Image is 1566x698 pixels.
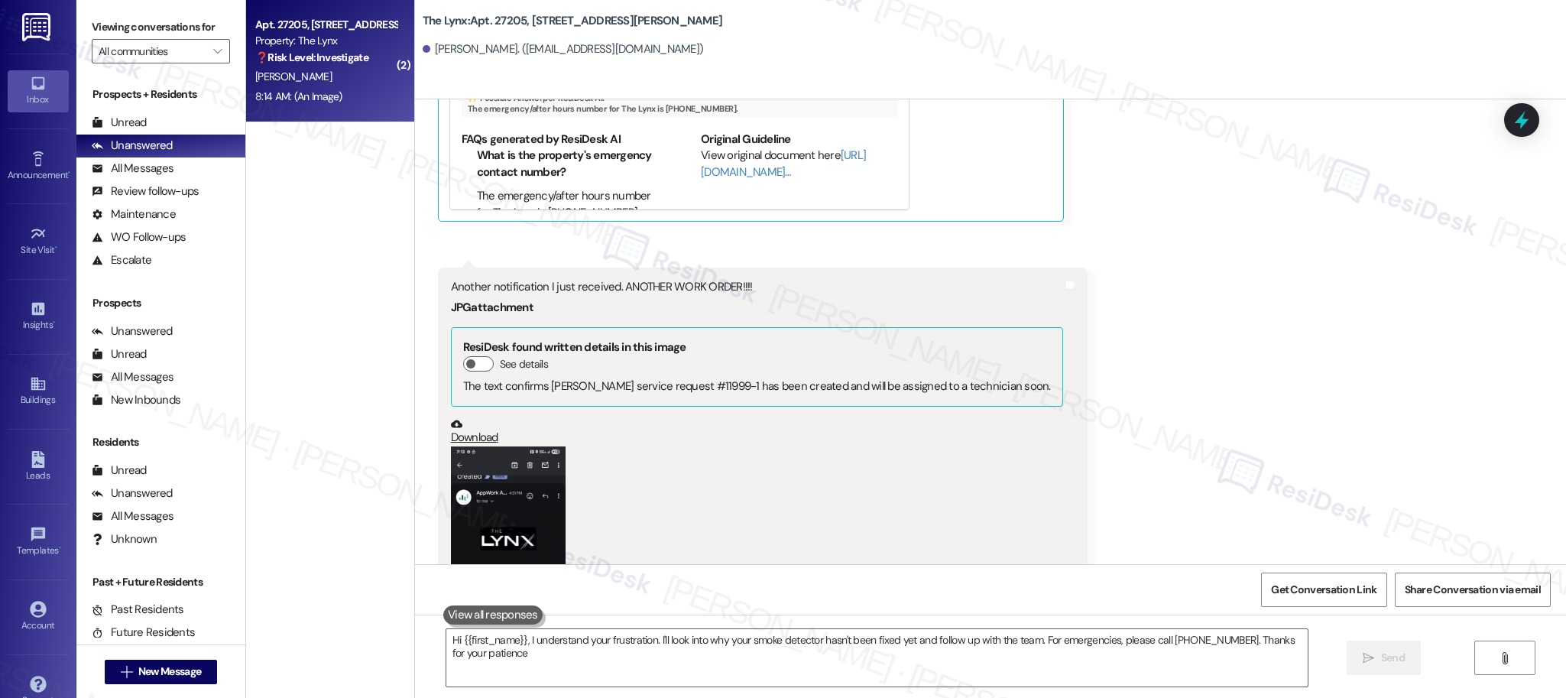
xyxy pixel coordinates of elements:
i:  [1363,652,1374,664]
div: Past + Future Residents [76,574,245,590]
span: • [55,242,57,253]
div: The text confirms [PERSON_NAME] service request #11999-1 has been created and will be assigned to... [463,378,1051,394]
b: The Lynx: Apt. 27205, [STREET_ADDRESS][PERSON_NAME] [423,13,723,29]
b: Original Guideline [701,131,791,147]
div: Apt. 27205, [STREET_ADDRESS][PERSON_NAME] [255,17,397,33]
div: Prospects + Residents [76,86,245,102]
b: ResiDesk found written details in this image [463,339,686,355]
div: Past Residents [92,602,184,618]
div: All Messages [92,369,173,385]
input: All communities [99,39,206,63]
div: View original document here [701,148,897,180]
span: The emergency/after hours number for The Lynx is [PHONE_NUMBER]. [468,103,738,114]
div: 8:14 AM: (An Image) [255,89,342,103]
button: Get Conversation Link [1261,573,1386,607]
span: • [68,167,70,178]
div: Review follow-ups [92,183,199,200]
i:  [213,45,222,57]
a: Site Visit • [8,221,69,262]
button: Share Conversation via email [1395,573,1551,607]
a: Leads [8,446,69,488]
div: Unread [92,346,147,362]
b: FAQs generated by ResiDesk AI [462,131,621,147]
div: All Messages [92,161,173,177]
div: Future Residents [92,625,195,641]
div: Residents [76,434,245,450]
span: New Message [138,664,201,680]
i:  [121,666,132,678]
div: Unread [92,115,147,131]
div: Unanswered [92,138,173,154]
span: Share Conversation via email [1405,582,1541,598]
b: JPG attachment [451,300,533,315]
a: Account [8,596,69,638]
span: Send [1381,650,1405,666]
div: Unanswered [92,323,173,339]
li: What is the property's emergency contact number? [477,148,658,180]
span: [PERSON_NAME] [255,70,332,83]
li: The emergency/after hours number for The Lynx is [PHONE_NUMBER]. [477,188,658,221]
label: See details [500,356,548,372]
div: All Messages [92,508,173,524]
div: Prospects [76,295,245,311]
a: Insights • [8,296,69,337]
div: New Inbounds [92,392,180,408]
a: Download [451,418,1063,445]
div: WO Follow-ups [92,229,186,245]
i:  [1499,652,1510,664]
textarea: Hi {{first_name}}, I understand your frustration. I'll look into why your smoke [446,629,1308,687]
a: Buildings [8,371,69,412]
img: ResiDesk Logo [22,13,53,41]
div: [PERSON_NAME]. ([EMAIL_ADDRESS][DOMAIN_NAME]) [423,41,704,57]
div: Unread [92,463,147,479]
div: Escalate [92,252,151,268]
a: [URL][DOMAIN_NAME]… [701,148,866,179]
span: • [59,543,61,554]
span: • [53,317,55,328]
a: Templates • [8,521,69,563]
span: Get Conversation Link [1271,582,1376,598]
div: Unknown [92,531,157,547]
button: Send [1347,641,1421,675]
a: Inbox [8,70,69,112]
div: Another notification I just received. ANOTHER WORK ORDER!!!! [451,279,1063,295]
div: Property: The Lynx [255,33,397,49]
strong: ❓ Risk Level: Investigate [255,50,368,64]
div: Maintenance [92,206,176,222]
button: New Message [105,660,218,684]
label: Viewing conversations for [92,15,230,39]
div: Unanswered [92,485,173,502]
